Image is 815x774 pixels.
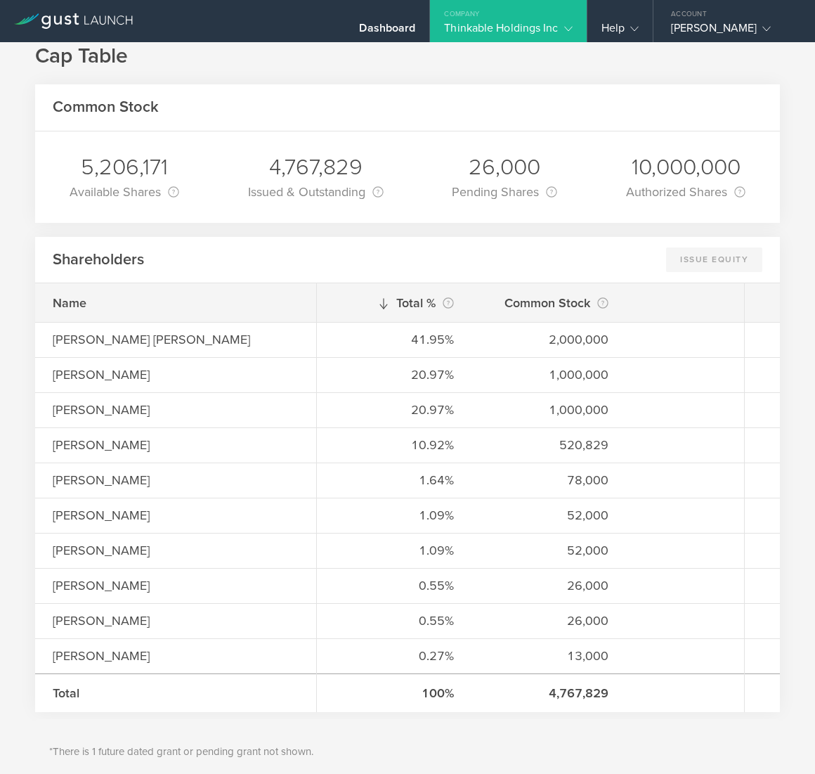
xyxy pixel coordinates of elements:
[489,366,608,384] div: 1,000,000
[53,250,144,270] h2: Shareholders
[53,612,299,630] div: [PERSON_NAME]
[53,436,299,454] div: [PERSON_NAME]
[70,182,179,202] div: Available Shares
[70,153,179,182] div: 5,206,171
[489,612,608,630] div: 26,000
[626,182,745,202] div: Authorized Shares
[53,294,299,312] div: Name
[334,330,454,349] div: 41.95%
[601,21,639,42] div: Help
[359,21,415,42] div: Dashboard
[489,684,608,702] div: 4,767,829
[489,436,608,454] div: 520,829
[334,506,454,524] div: 1.09%
[334,647,454,665] div: 0.27%
[489,506,608,524] div: 52,000
[444,21,572,42] div: Thinkable Holdings Inc
[248,153,384,182] div: 4,767,829
[334,541,454,560] div: 1.09%
[452,153,557,182] div: 26,000
[53,97,159,117] h2: Common Stock
[489,330,608,349] div: 2,000,000
[489,647,608,665] div: 13,000
[334,576,454,595] div: 0.55%
[671,21,790,42] div: [PERSON_NAME]
[53,471,299,489] div: [PERSON_NAME]
[626,153,745,182] div: 10,000,000
[53,541,299,560] div: [PERSON_NAME]
[489,293,608,313] div: Common Stock
[334,684,454,702] div: 100%
[334,612,454,630] div: 0.55%
[53,401,299,419] div: [PERSON_NAME]
[334,401,454,419] div: 20.97%
[53,506,299,524] div: [PERSON_NAME]
[35,42,780,70] h1: Cap Table
[334,471,454,489] div: 1.64%
[489,541,608,560] div: 52,000
[53,647,299,665] div: [PERSON_NAME]
[334,293,454,313] div: Total %
[489,471,608,489] div: 78,000
[334,366,454,384] div: 20.97%
[53,330,299,349] div: [PERSON_NAME] [PERSON_NAME]
[53,684,299,702] div: Total
[49,744,766,760] p: *There is 1 future dated grant or pending grant not shown.
[489,576,608,595] div: 26,000
[452,182,557,202] div: Pending Shares
[53,366,299,384] div: [PERSON_NAME]
[248,182,384,202] div: Issued & Outstanding
[334,436,454,454] div: 10.92%
[489,401,608,419] div: 1,000,000
[53,576,299,595] div: [PERSON_NAME]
